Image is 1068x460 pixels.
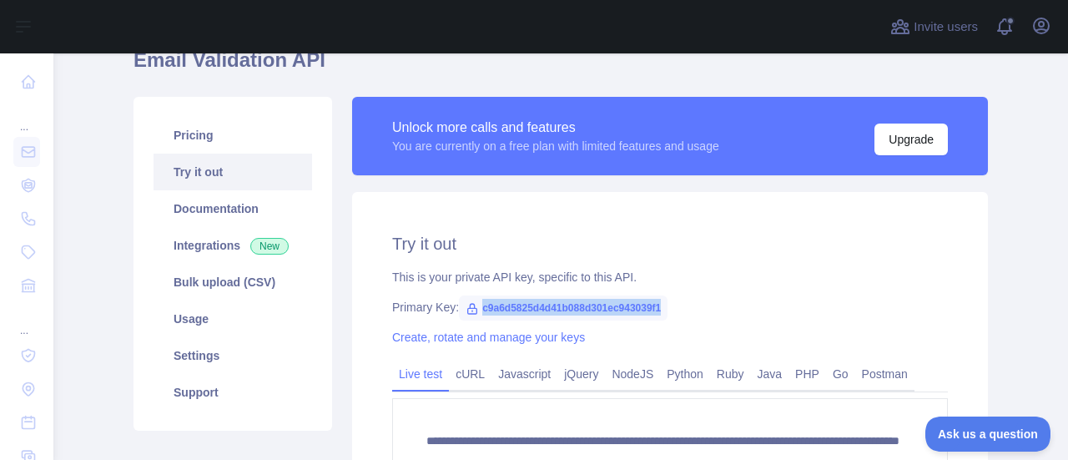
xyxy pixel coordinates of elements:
[925,417,1051,452] iframe: Toggle Customer Support
[154,154,312,190] a: Try it out
[491,361,557,387] a: Javascript
[449,361,491,387] a: cURL
[392,232,948,255] h2: Try it out
[154,117,312,154] a: Pricing
[874,124,948,155] button: Upgrade
[392,299,948,316] div: Primary Key:
[887,13,981,40] button: Invite users
[13,100,40,134] div: ...
[392,269,948,286] div: This is your private API key, specific to this API.
[660,361,710,387] a: Python
[250,238,289,255] span: New
[459,296,667,321] span: c9a6d5825d4d41b088d301ec943039f1
[392,118,719,138] div: Unlock more calls and features
[605,361,660,387] a: NodeJS
[154,190,312,227] a: Documentation
[710,361,751,387] a: Ruby
[751,361,789,387] a: Java
[788,361,826,387] a: PHP
[914,18,978,37] span: Invite users
[557,361,605,387] a: jQuery
[855,361,914,387] a: Postman
[13,304,40,337] div: ...
[154,337,312,374] a: Settings
[392,138,719,154] div: You are currently on a free plan with limited features and usage
[154,227,312,264] a: Integrations New
[826,361,855,387] a: Go
[154,301,312,337] a: Usage
[154,264,312,301] a: Bulk upload (CSV)
[392,361,449,387] a: Live test
[133,47,988,87] h1: Email Validation API
[392,331,585,344] a: Create, rotate and manage your keys
[154,374,312,411] a: Support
